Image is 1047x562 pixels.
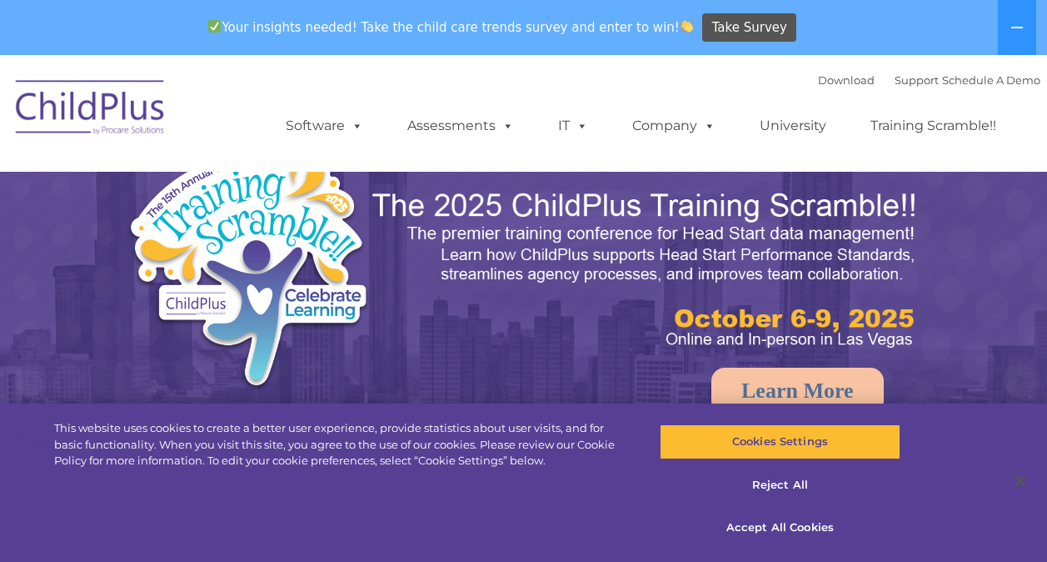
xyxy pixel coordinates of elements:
[541,109,605,143] a: IT
[818,73,875,87] a: Download
[660,468,900,503] button: Reject All
[681,20,693,33] img: 👏
[269,109,380,143] a: Software
[854,109,1013,143] a: Training Scramble!!
[54,420,628,469] div: This website uses cookies to create a better user experience, provide statistics about user visit...
[1002,463,1039,499] button: Close
[712,13,787,43] span: Take Survey
[7,68,174,152] img: ChildPlus by Procare Solutions
[208,20,221,33] img: ✅
[391,109,531,143] a: Assessments
[818,73,1040,87] font: |
[660,510,900,545] button: Accept All Cookies
[616,109,732,143] a: Company
[895,73,939,87] a: Support
[660,424,900,459] button: Cookies Settings
[202,11,700,43] span: Your insights needed! Take the child care trends survey and enter to win!
[743,109,843,143] a: University
[711,368,884,414] a: Learn More
[702,13,796,43] a: Take Survey
[942,73,1040,87] a: Schedule A Demo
